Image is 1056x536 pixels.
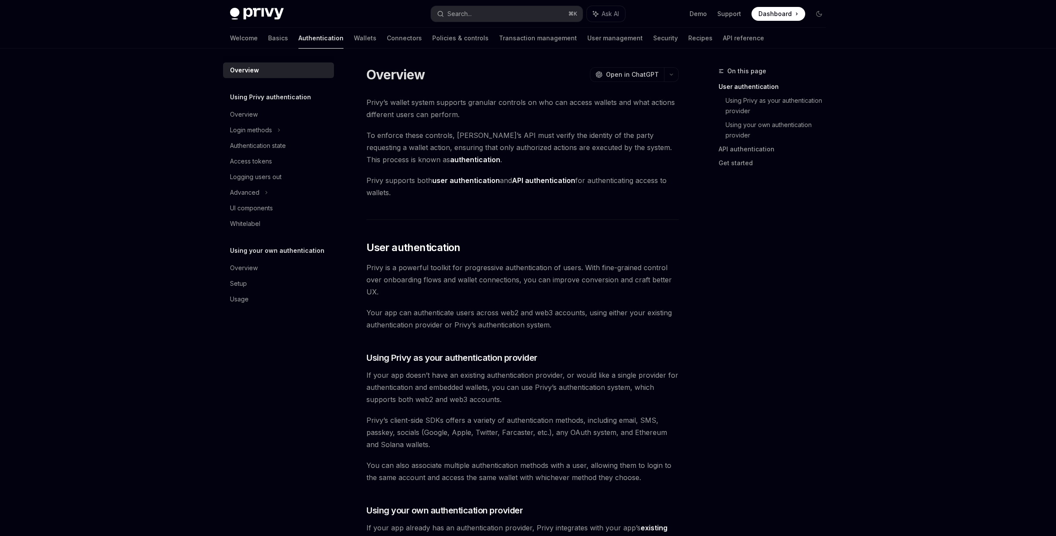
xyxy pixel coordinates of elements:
a: Transaction management [499,28,577,49]
span: You can also associate multiple authentication methods with a user, allowing them to login to the... [366,459,679,484]
a: Welcome [230,28,258,49]
a: Overview [223,107,334,122]
a: Wallets [354,28,376,49]
a: Access tokens [223,154,334,169]
div: Whitelabel [230,219,260,229]
div: Logging users out [230,172,282,182]
span: Using Privy as your authentication provider [366,352,538,364]
a: API authentication [719,142,833,156]
span: If your app doesn’t have an existing authentication provider, or would like a single provider for... [366,369,679,405]
span: Privy is a powerful toolkit for progressive authentication of users. With fine-grained control ov... [366,261,679,298]
a: Setup [223,276,334,291]
span: On this page [727,66,766,76]
a: User management [587,28,643,49]
a: Support [717,10,741,18]
a: Connectors [387,28,422,49]
span: ⌘ K [568,10,577,17]
strong: user authentication [432,176,500,185]
a: Whitelabel [223,216,334,232]
div: Usage [230,294,249,304]
a: User authentication [719,80,833,94]
div: Authentication state [230,141,286,151]
span: To enforce these controls, [PERSON_NAME]’s API must verify the identity of the party requesting a... [366,129,679,166]
div: Setup [230,278,247,289]
div: Advanced [230,187,259,198]
a: Basics [268,28,288,49]
div: Overview [230,65,259,75]
a: Policies & controls [432,28,489,49]
span: Using your own authentication provider [366,504,523,516]
h5: Using Privy authentication [230,92,311,102]
span: Ask AI [602,10,619,18]
span: Your app can authenticate users across web2 and web3 accounts, using either your existing authent... [366,307,679,331]
div: Login methods [230,125,272,135]
span: Privy’s wallet system supports granular controls on who can access wallets and what actions diffe... [366,96,679,121]
strong: API authentication [512,176,575,185]
a: API reference [723,28,764,49]
span: Privy’s client-side SDKs offers a variety of authentication methods, including email, SMS, passke... [366,414,679,451]
a: Overview [223,260,334,276]
div: Overview [230,109,258,120]
a: UI components [223,200,334,216]
img: dark logo [230,8,284,20]
a: Recipes [688,28,713,49]
h5: Using your own authentication [230,245,324,256]
strong: authentication [450,155,500,164]
button: Toggle dark mode [812,7,826,21]
span: Open in ChatGPT [606,70,659,79]
a: Authentication state [223,138,334,154]
a: Overview [223,62,334,78]
div: UI components [230,203,273,213]
a: Usage [223,291,334,307]
div: Access tokens [230,156,272,167]
div: Overview [230,263,258,273]
a: Using your own authentication provider [726,118,833,142]
a: Security [653,28,678,49]
a: Authentication [298,28,343,49]
button: Search...⌘K [431,6,583,22]
span: User authentication [366,241,460,255]
a: Logging users out [223,169,334,185]
a: Demo [690,10,707,18]
a: Get started [719,156,833,170]
h1: Overview [366,67,425,82]
span: Privy supports both and for authenticating access to wallets. [366,174,679,199]
button: Open in ChatGPT [590,67,664,82]
span: Dashboard [758,10,792,18]
a: Dashboard [752,7,805,21]
div: Search... [447,9,472,19]
button: Ask AI [587,6,625,22]
a: Using Privy as your authentication provider [726,94,833,118]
